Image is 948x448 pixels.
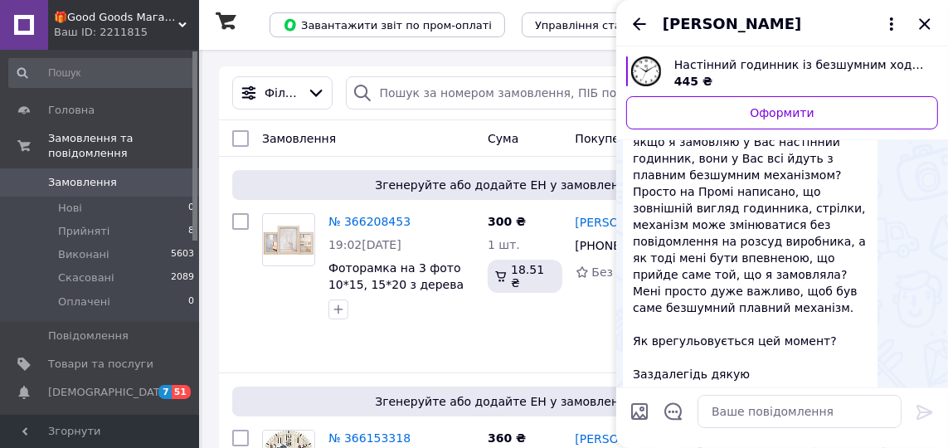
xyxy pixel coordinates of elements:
span: Виконані [58,247,109,262]
button: [PERSON_NAME] [663,13,902,35]
span: Фільтри [265,85,300,101]
span: 8 [188,224,194,239]
input: Пошук за номером замовлення, ПІБ покупця, номером телефону, Email, номером накладної [346,76,644,110]
span: 300 ₴ [488,215,526,228]
span: Завантажити звіт по пром-оплаті [283,17,492,32]
span: Згенеруйте або додайте ЕН у замовлення, щоб отримати оплату [239,177,912,193]
span: Покупець [576,132,634,145]
span: Доброго дня! Хотіла б дізнатися, якщо я замовляю у Вас настінний годинник, вони у Вас всі йдуть з... [633,117,868,382]
span: 7 [158,385,172,399]
a: Переглянути товар [626,56,938,90]
span: Показники роботи компанії [48,413,153,443]
span: Замовлення [48,175,117,190]
span: Згенеруйте або додайте ЕН у замовлення, щоб отримати оплату [239,393,912,410]
span: Повідомлення [48,329,129,343]
a: Фоторамка на 3 фото 10*15, 15*20 з дерева настінна п'єдестал бежева [328,261,464,324]
span: Без рейтингу [592,265,674,279]
input: Пошук [8,58,196,88]
img: 4493143375_w640_h640_nastennye-chasy-s.jpg [631,56,661,86]
span: 51 [172,385,191,399]
span: 2089 [171,270,194,285]
button: Відкрити шаблони відповідей [663,401,684,422]
a: № 366153318 [328,431,411,445]
a: № 366208453 [328,215,411,228]
span: Товари та послуги [48,357,153,372]
span: Скасовані [58,270,114,285]
span: 🎁Good Goods Магазин подарунків [54,10,178,25]
span: 5603 [171,247,194,262]
button: Управління статусами [522,12,675,37]
span: 16:23 12.10.2025 [839,386,868,400]
button: Завантажити звіт по пром-оплаті [270,12,505,37]
div: 18.51 ₴ [488,260,562,293]
span: [PHONE_NUMBER] [576,239,682,252]
div: Ваш ID: 2211815 [54,25,199,40]
a: [PERSON_NAME] [576,431,672,447]
a: Фото товару [262,213,315,266]
span: 1 шт. [488,238,520,251]
button: Назад [630,14,649,34]
span: Нові [58,201,82,216]
span: Оплачені [58,295,110,309]
button: Закрити [915,14,935,34]
span: Прийняті [58,224,109,239]
span: [DEMOGRAPHIC_DATA] [48,385,171,400]
span: 0 [188,201,194,216]
a: Оформити [626,96,938,129]
span: Cума [488,132,518,145]
span: Замовлення [262,132,336,145]
img: Фото товару [263,224,314,255]
span: [PERSON_NAME] [663,13,801,35]
span: Замовлення та повідомлення [48,131,199,161]
span: 0 [188,295,194,309]
span: Головна [48,103,95,118]
span: Управління статусами [535,19,662,32]
span: 445 ₴ [674,75,712,88]
span: Настінний годинник із безшумним ходом чорний корпус Smart [674,56,925,73]
span: 19:02[DATE] [328,238,401,251]
span: 360 ₴ [488,431,526,445]
a: [PERSON_NAME] [576,214,672,231]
